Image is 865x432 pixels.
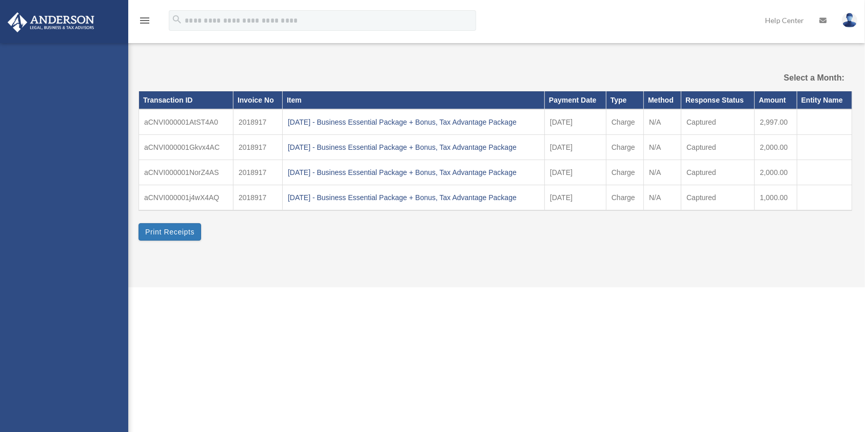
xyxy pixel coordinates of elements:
[283,91,545,109] th: Item
[644,91,681,109] th: Method
[681,109,755,135] td: Captured
[842,13,857,28] img: User Pic
[139,91,233,109] th: Transaction ID
[741,71,844,85] label: Select a Month:
[606,109,643,135] td: Charge
[544,109,606,135] td: [DATE]
[544,185,606,210] td: [DATE]
[233,109,282,135] td: 2018917
[681,91,755,109] th: Response Status
[755,109,797,135] td: 2,997.00
[288,165,539,180] div: [DATE] - Business Essential Package + Bonus, Tax Advantage Package
[288,190,539,205] div: [DATE] - Business Essential Package + Bonus, Tax Advantage Package
[681,134,755,160] td: Captured
[139,134,233,160] td: aCNVI000001Gkvx4AC
[797,91,852,109] th: Entity Name
[139,160,233,185] td: aCNVI000001NorZ4AS
[681,185,755,210] td: Captured
[288,140,539,154] div: [DATE] - Business Essential Package + Bonus, Tax Advantage Package
[139,14,151,27] i: menu
[644,160,681,185] td: N/A
[5,12,97,32] img: Anderson Advisors Platinum Portal
[233,185,282,210] td: 2018917
[681,160,755,185] td: Captured
[606,134,643,160] td: Charge
[755,185,797,210] td: 1,000.00
[644,109,681,135] td: N/A
[544,134,606,160] td: [DATE]
[544,160,606,185] td: [DATE]
[233,134,282,160] td: 2018917
[139,18,151,27] a: menu
[171,14,183,25] i: search
[544,91,606,109] th: Payment Date
[644,134,681,160] td: N/A
[288,115,539,129] div: [DATE] - Business Essential Package + Bonus, Tax Advantage Package
[233,160,282,185] td: 2018917
[139,109,233,135] td: aCNVI000001AtST4A0
[755,134,797,160] td: 2,000.00
[139,185,233,210] td: aCNVI000001j4wX4AQ
[139,223,201,241] button: Print Receipts
[755,160,797,185] td: 2,000.00
[606,91,643,109] th: Type
[606,185,643,210] td: Charge
[755,91,797,109] th: Amount
[644,185,681,210] td: N/A
[233,91,282,109] th: Invoice No
[606,160,643,185] td: Charge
